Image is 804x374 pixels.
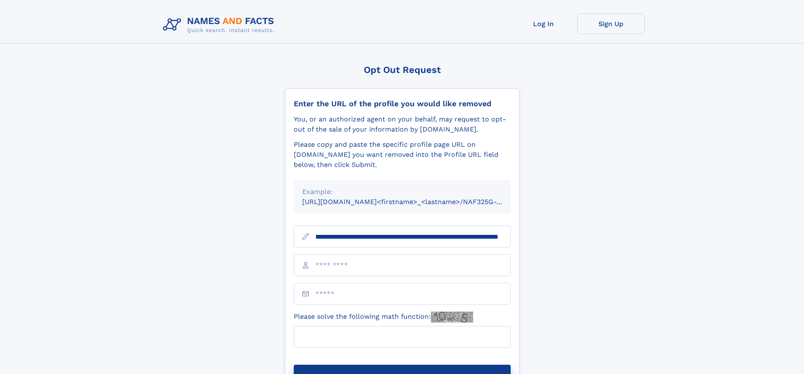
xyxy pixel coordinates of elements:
[302,187,502,197] div: Example:
[294,312,473,323] label: Please solve the following math function:
[577,13,645,34] a: Sign Up
[285,65,520,75] div: Opt Out Request
[294,99,511,108] div: Enter the URL of the profile you would like removed
[294,114,511,135] div: You, or an authorized agent on your behalf, may request to opt-out of the sale of your informatio...
[294,140,511,170] div: Please copy and paste the specific profile page URL on [DOMAIN_NAME] you want removed into the Pr...
[510,13,577,34] a: Log In
[302,198,527,206] small: [URL][DOMAIN_NAME]<firstname>_<lastname>/NAF325G-xxxxxxxx
[160,13,281,36] img: Logo Names and Facts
